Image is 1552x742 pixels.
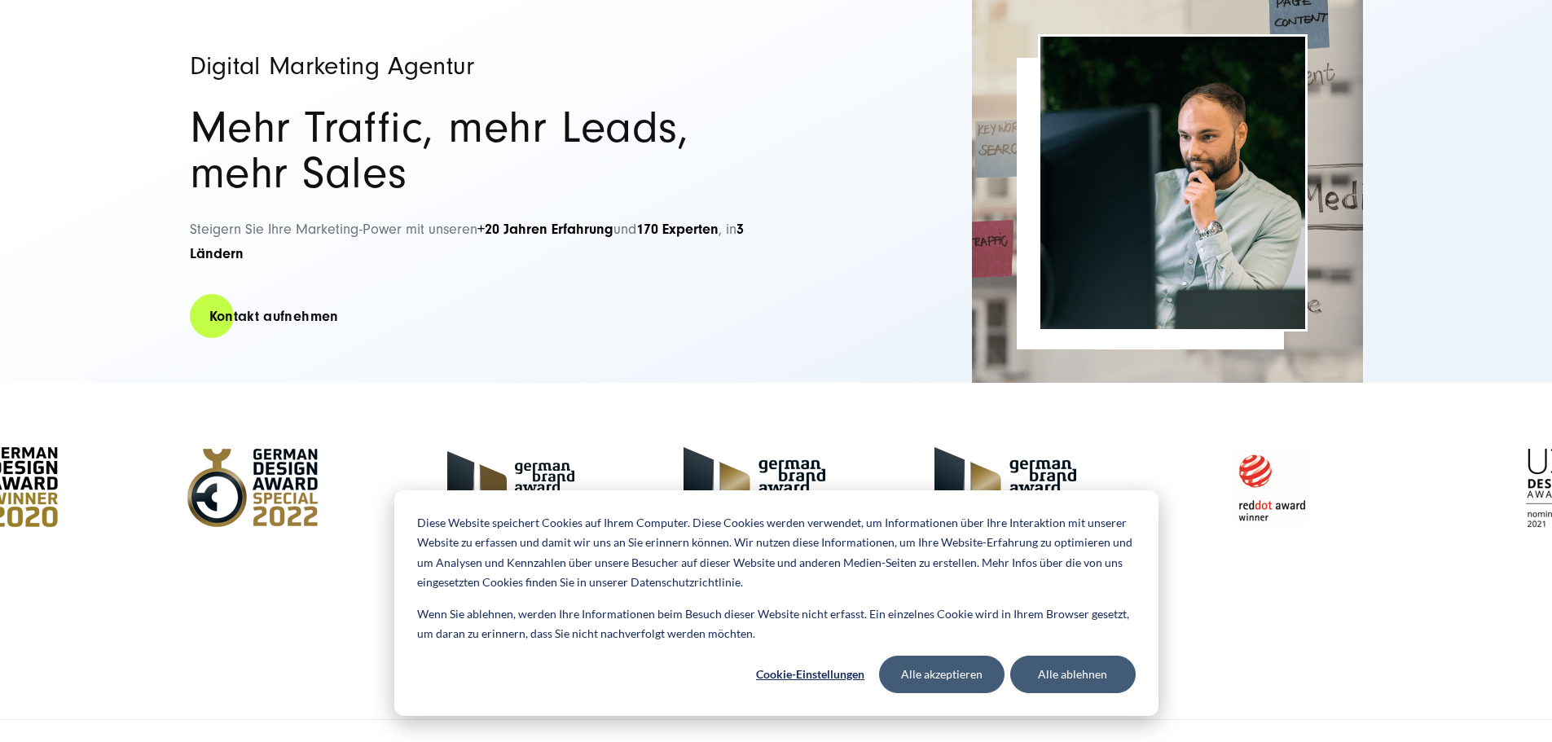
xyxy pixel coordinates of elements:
[477,221,613,238] strong: +20 Jahren Erfahrung
[684,447,825,529] img: German-Brand-Award - Full Service digital agentur SUNZINET
[748,656,873,693] button: Cookie-Einstellungen
[417,604,1136,644] p: Wenn Sie ablehnen, werden Ihre Informationen beim Besuch dieser Website nicht erfasst. Ein einzel...
[417,513,1136,593] p: Diese Website speichert Cookies auf Ihrem Computer. Diese Cookies werden verwendet, um Informatio...
[190,221,744,263] span: Steigern Sie Ihre Marketing-Power mit unseren und , in
[879,656,1005,693] button: Alle akzeptieren
[1040,37,1305,329] img: Full-Service Digitalagentur SUNZINET - Digital Marketing
[190,105,760,196] h2: Mehr Traffic, mehr Leads, mehr Sales
[636,221,719,238] strong: 170 Experten
[1185,439,1356,537] img: Reddot Award Winner - Full Service Digitalagentur SUNZINET
[934,447,1076,529] img: German Brand Award 2023 Winner - Full Service digital agentur SUNZINET
[1010,656,1136,693] button: Alle ablehnen
[167,439,338,537] img: German Design Award Speacial - Full Service Digitalagentur SUNZINET
[190,293,358,340] a: Kontakt aufnehmen
[394,490,1159,716] div: Cookie banner
[190,53,760,79] h1: Digital Marketing Agentur
[447,451,574,524] img: German Brand Award 2022 Gold Winner - Full Service Digitalagentur SUNZINET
